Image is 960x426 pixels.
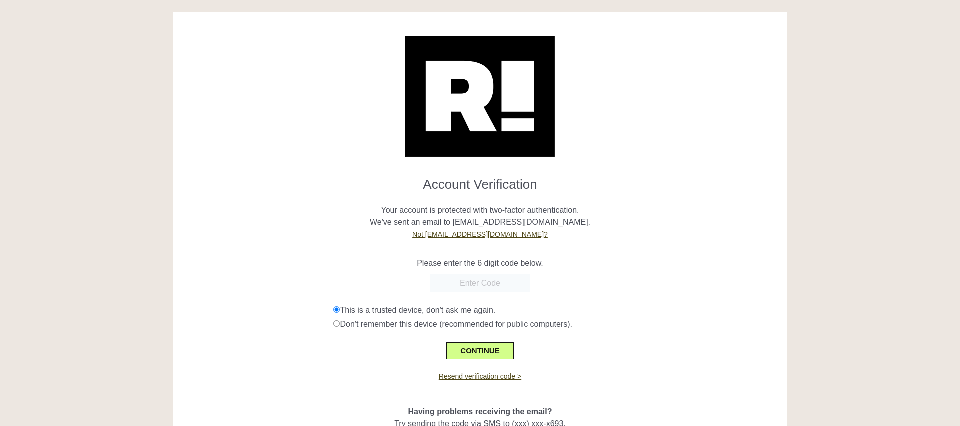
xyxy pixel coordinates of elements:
[333,304,780,316] div: This is a trusted device, don't ask me again.
[333,318,780,330] div: Don't remember this device (recommended for public computers).
[408,407,552,416] span: Having problems receiving the email?
[430,274,530,292] input: Enter Code
[180,169,780,192] h1: Account Verification
[446,342,513,359] button: CONTINUE
[439,372,521,380] a: Resend verification code >
[405,36,555,157] img: Retention.com
[412,230,548,238] a: Not [EMAIL_ADDRESS][DOMAIN_NAME]?
[180,257,780,269] p: Please enter the 6 digit code below.
[180,192,780,240] p: Your account is protected with two-factor authentication. We've sent an email to [EMAIL_ADDRESS][...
